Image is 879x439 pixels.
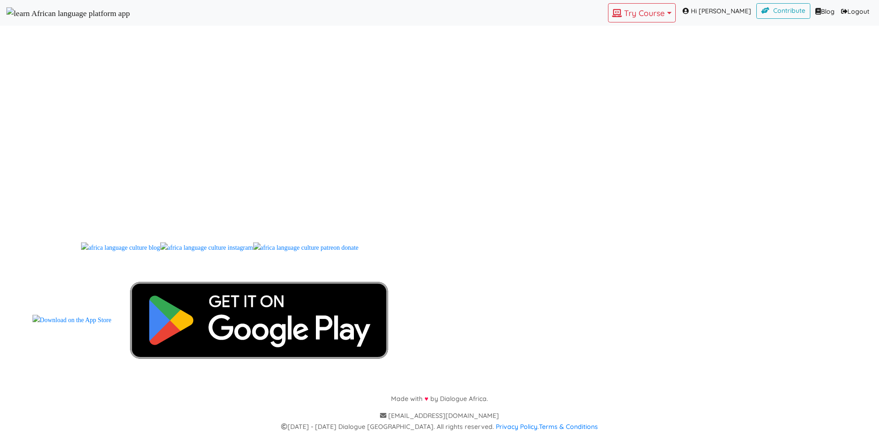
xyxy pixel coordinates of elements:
[539,423,598,431] a: Terms & Conditions
[33,315,111,326] img: Download on the App Store
[81,242,160,253] img: africa language culture blog
[676,3,756,19] span: Hi [PERSON_NAME]
[810,3,838,21] a: Blog
[756,3,811,19] a: Contribute
[6,7,130,19] img: learn African language platform app
[424,395,428,402] span: ♥
[838,3,873,21] a: Logout
[160,242,253,253] img: africa language culture instagram
[111,263,407,378] img: Get it on Google Play
[496,423,537,431] a: Privacy Policy
[608,3,676,22] button: Try Course
[253,242,359,253] img: africa language culture patreon donate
